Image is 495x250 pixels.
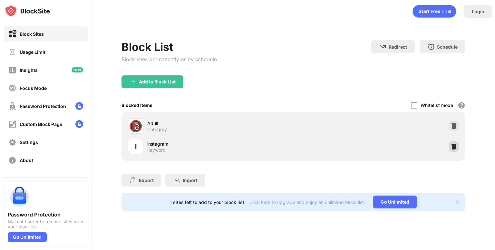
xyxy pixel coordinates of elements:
img: customize-block-page-off.svg [8,120,16,128]
div: Settings [20,139,38,145]
div: Password Protection [20,103,66,109]
img: focus-off.svg [8,84,16,92]
div: Go Unlimited [8,232,47,242]
div: Import [183,178,198,183]
div: Focus Mode [20,85,47,91]
div: Password Protection [8,211,84,218]
div: Insights [20,67,38,73]
img: logo-blocksite.svg [5,5,50,17]
img: new-icon.svg [72,67,83,72]
img: password-protection-off.svg [8,102,16,110]
img: lock-menu.svg [75,102,83,110]
div: Click here to upgrade and enjoy an unlimited block list. [249,199,365,205]
div: Schedule [437,44,458,50]
div: 🔞 [129,120,142,133]
img: lock-menu.svg [75,120,83,128]
div: Login [472,9,484,14]
div: Add to Block List [139,79,176,84]
img: settings-off.svg [8,138,16,146]
div: Block Sites [20,31,44,37]
div: About [20,158,33,163]
div: Block List [121,40,217,53]
img: about-off.svg [8,156,16,164]
div: Usage Limit [20,49,45,55]
div: 1 sites left to add to your block list. [170,199,246,205]
div: Go Unlimited [373,196,417,208]
div: Category [147,127,167,132]
div: animation [412,5,456,18]
div: Adult [147,120,293,127]
div: Custom Block Page [20,121,62,127]
div: Make it harder to remove sites from your block list [8,219,84,229]
div: Keyword [147,147,166,153]
div: instagram [147,140,293,147]
div: Redirect [389,44,407,50]
div: Whitelist mode [421,102,453,108]
img: x-button.svg [455,199,460,205]
div: i [135,142,137,151]
img: push-password-protection.svg [8,186,31,209]
img: insights-off.svg [8,66,16,74]
div: Export [139,178,154,183]
div: Blocked Items [121,102,152,108]
img: time-usage-off.svg [8,48,16,56]
img: block-on.svg [8,30,16,38]
div: Block sites permanently or by schedule [121,56,217,63]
